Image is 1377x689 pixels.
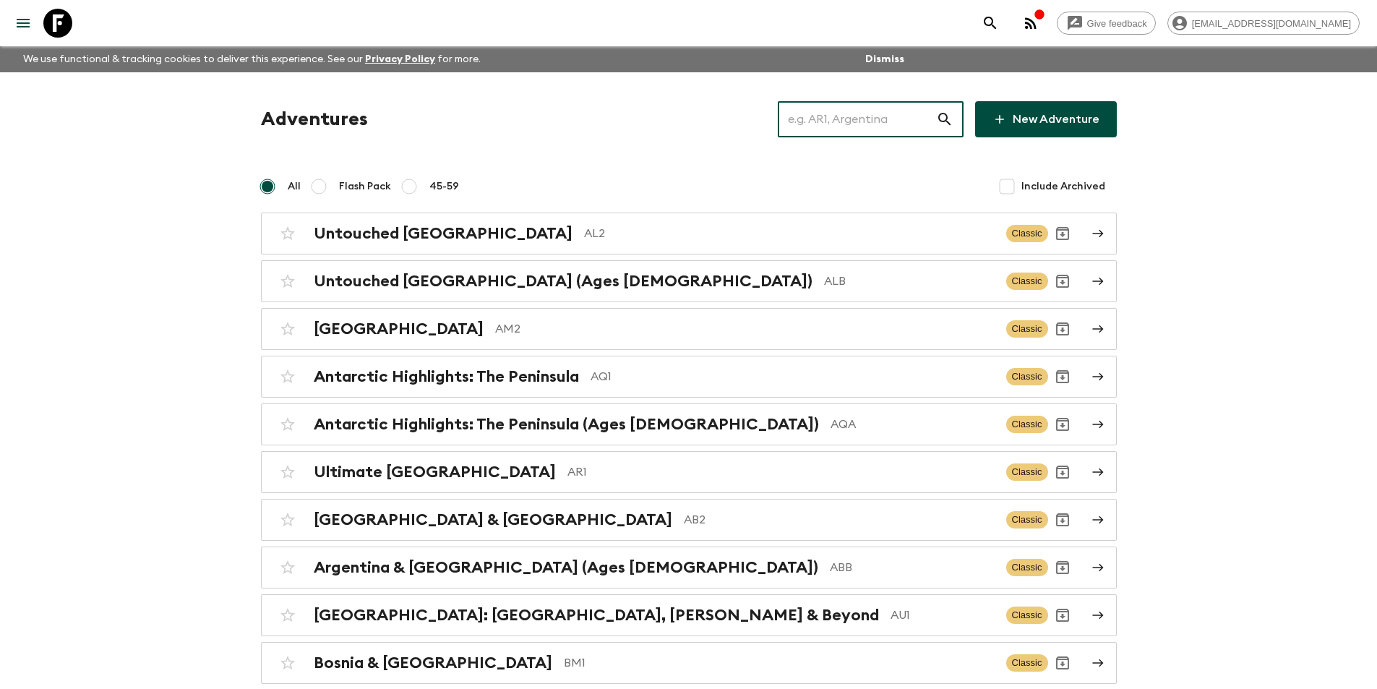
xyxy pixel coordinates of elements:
[584,225,995,242] p: AL2
[429,179,459,194] span: 45-59
[684,511,995,528] p: AB2
[1006,559,1048,576] span: Classic
[1048,553,1077,582] button: Archive
[1006,463,1048,481] span: Classic
[1048,362,1077,391] button: Archive
[831,416,995,433] p: AQA
[314,510,672,529] h2: [GEOGRAPHIC_DATA] & [GEOGRAPHIC_DATA]
[1048,267,1077,296] button: Archive
[261,403,1117,445] a: Antarctic Highlights: The Peninsula (Ages [DEMOGRAPHIC_DATA])AQAClassicArchive
[314,224,572,243] h2: Untouched [GEOGRAPHIC_DATA]
[1048,219,1077,248] button: Archive
[830,559,995,576] p: ABB
[1021,179,1105,194] span: Include Archived
[314,606,879,625] h2: [GEOGRAPHIC_DATA]: [GEOGRAPHIC_DATA], [PERSON_NAME] & Beyond
[261,308,1117,350] a: [GEOGRAPHIC_DATA]AM2ClassicArchive
[261,213,1117,254] a: Untouched [GEOGRAPHIC_DATA]AL2ClassicArchive
[1167,12,1360,35] div: [EMAIL_ADDRESS][DOMAIN_NAME]
[824,273,995,290] p: ALB
[1048,410,1077,439] button: Archive
[261,642,1117,684] a: Bosnia & [GEOGRAPHIC_DATA]BM1ClassicArchive
[1006,654,1048,672] span: Classic
[261,499,1117,541] a: [GEOGRAPHIC_DATA] & [GEOGRAPHIC_DATA]AB2ClassicArchive
[1006,320,1048,338] span: Classic
[564,654,995,672] p: BM1
[261,547,1117,589] a: Argentina & [GEOGRAPHIC_DATA] (Ages [DEMOGRAPHIC_DATA])ABBClassicArchive
[1048,314,1077,343] button: Archive
[1079,18,1155,29] span: Give feedback
[9,9,38,38] button: menu
[261,105,368,134] h1: Adventures
[567,463,995,481] p: AR1
[17,46,486,72] p: We use functional & tracking cookies to deliver this experience. See our for more.
[975,101,1117,137] a: New Adventure
[891,607,995,624] p: AU1
[1048,458,1077,487] button: Archive
[339,179,391,194] span: Flash Pack
[314,415,819,434] h2: Antarctic Highlights: The Peninsula (Ages [DEMOGRAPHIC_DATA])
[261,260,1117,302] a: Untouched [GEOGRAPHIC_DATA] (Ages [DEMOGRAPHIC_DATA])ALBClassicArchive
[1006,511,1048,528] span: Classic
[495,320,995,338] p: AM2
[288,179,301,194] span: All
[314,558,818,577] h2: Argentina & [GEOGRAPHIC_DATA] (Ages [DEMOGRAPHIC_DATA])
[976,9,1005,38] button: search adventures
[1184,18,1359,29] span: [EMAIL_ADDRESS][DOMAIN_NAME]
[261,594,1117,636] a: [GEOGRAPHIC_DATA]: [GEOGRAPHIC_DATA], [PERSON_NAME] & BeyondAU1ClassicArchive
[314,654,552,672] h2: Bosnia & [GEOGRAPHIC_DATA]
[1006,368,1048,385] span: Classic
[1006,416,1048,433] span: Classic
[314,367,579,386] h2: Antarctic Highlights: The Peninsula
[261,451,1117,493] a: Ultimate [GEOGRAPHIC_DATA]AR1ClassicArchive
[314,320,484,338] h2: [GEOGRAPHIC_DATA]
[778,99,936,140] input: e.g. AR1, Argentina
[862,49,908,69] button: Dismiss
[1048,649,1077,677] button: Archive
[1048,601,1077,630] button: Archive
[1006,607,1048,624] span: Classic
[591,368,995,385] p: AQ1
[314,463,556,482] h2: Ultimate [GEOGRAPHIC_DATA]
[261,356,1117,398] a: Antarctic Highlights: The PeninsulaAQ1ClassicArchive
[365,54,435,64] a: Privacy Policy
[1006,273,1048,290] span: Classic
[1048,505,1077,534] button: Archive
[314,272,812,291] h2: Untouched [GEOGRAPHIC_DATA] (Ages [DEMOGRAPHIC_DATA])
[1006,225,1048,242] span: Classic
[1057,12,1156,35] a: Give feedback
